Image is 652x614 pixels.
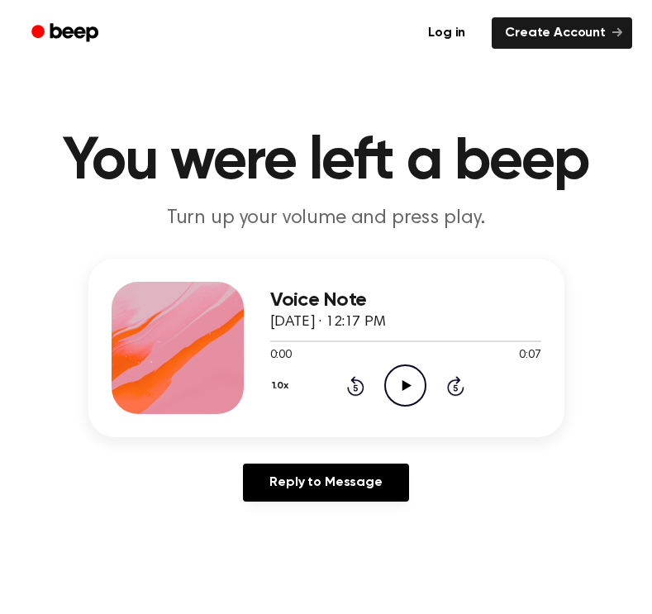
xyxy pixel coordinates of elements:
[243,464,408,502] a: Reply to Message
[20,17,113,50] a: Beep
[270,347,292,364] span: 0:00
[20,132,632,192] h1: You were left a beep
[519,347,540,364] span: 0:07
[20,205,632,232] p: Turn up your volume and press play.
[270,315,386,330] span: [DATE] · 12:17 PM
[492,17,632,49] a: Create Account
[270,289,541,312] h3: Voice Note
[412,14,482,52] a: Log in
[270,372,295,400] button: 1.0x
